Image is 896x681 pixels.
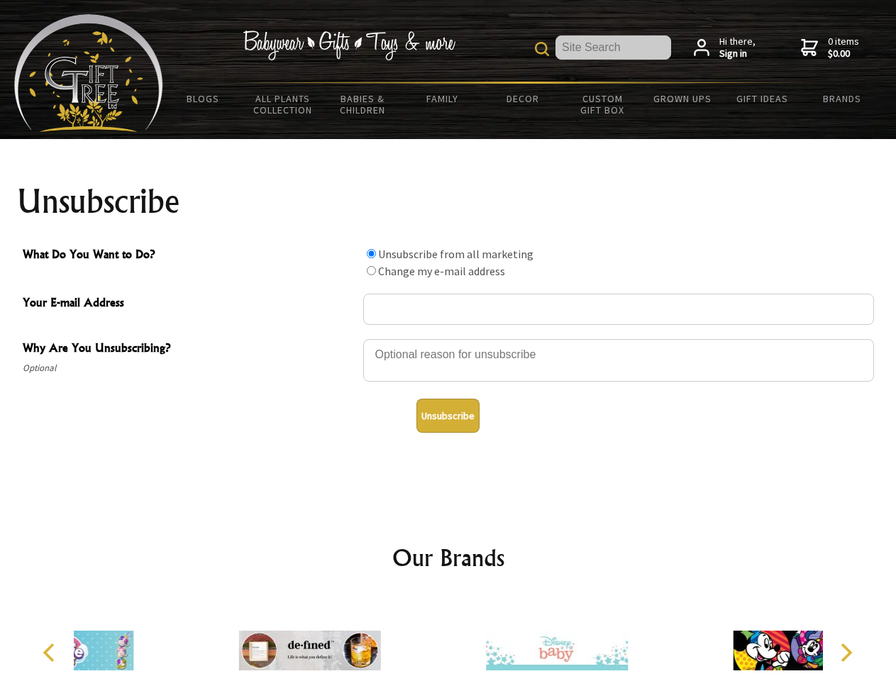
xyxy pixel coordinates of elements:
[367,266,376,275] input: What Do You Want to Do?
[801,35,859,60] a: 0 items$0.00
[563,84,643,125] a: Custom Gift Box
[378,264,505,278] label: Change my e-mail address
[35,637,67,668] button: Previous
[416,399,480,433] button: Unsubscribe
[23,245,356,266] span: What Do You Want to Do?
[719,35,756,60] span: Hi there,
[378,247,533,261] label: Unsubscribe from all marketing
[828,48,859,60] strong: $0.00
[802,84,883,113] a: Brands
[23,339,356,360] span: Why Are You Unsubscribing?
[830,637,861,668] button: Next
[828,35,859,60] span: 0 items
[482,84,563,113] a: Decor
[323,84,403,125] a: Babies & Children
[23,360,356,377] span: Optional
[367,249,376,258] input: What Do You Want to Do?
[403,84,483,113] a: Family
[719,48,756,60] strong: Sign in
[722,84,802,113] a: Gift Ideas
[23,294,356,314] span: Your E-mail Address
[17,184,880,218] h1: Unsubscribe
[363,339,874,382] textarea: Why Are You Unsubscribing?
[555,35,671,60] input: Site Search
[535,42,549,56] img: product search
[28,541,868,575] h2: Our Brands
[14,14,163,132] img: Babyware - Gifts - Toys and more...
[163,84,243,113] a: BLOGS
[243,84,323,125] a: All Plants Collection
[243,31,455,60] img: Babywear - Gifts - Toys & more
[363,294,874,325] input: Your E-mail Address
[642,84,722,113] a: Grown Ups
[694,35,756,60] a: Hi there,Sign in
